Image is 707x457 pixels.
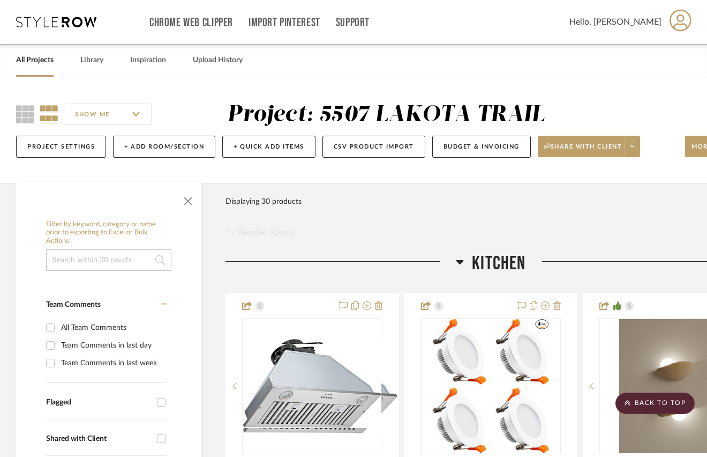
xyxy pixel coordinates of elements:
span: Hello, [PERSON_NAME] [569,16,661,28]
a: Import Pinterest [249,18,320,27]
div: All Team Comments [61,319,164,336]
span: Reorder Rooms [238,226,295,239]
button: CSV Product Import [322,136,425,158]
input: Search within 30 results [46,249,171,271]
span: Share with client [544,143,622,159]
button: Share with client [538,136,641,157]
button: Close [177,188,199,210]
a: Upload History [193,53,243,68]
a: Chrome Web Clipper [149,18,233,27]
div: Flagged [46,398,152,407]
button: + Quick Add Items [222,136,315,158]
a: Inspiration [130,53,166,68]
div: Shared with Client [46,434,152,444]
a: Support [336,18,370,27]
h6: Filter by keyword, category or name prior to exporting to Excel or Bulk Actions [46,220,171,246]
a: Library [80,53,103,68]
span: Team Comments [46,301,101,308]
div: 0 [422,319,561,454]
button: Budget & Invoicing [432,136,531,158]
button: Reorder Rooms [225,226,295,239]
scroll-to-top-button: BACK TO TOP [615,393,695,414]
div: Project: 5507 LAKOTA TRAIL [227,104,545,126]
button: + Add Room/Section [113,136,215,158]
a: All Projects [16,53,54,68]
button: Project Settings [16,136,106,158]
div: Team Comments in last week [61,355,164,372]
span: Kitchen [472,252,525,275]
img: YGS-Tech 2 Inch LED Recessed Lighting, Dimmable Downlight 3W(35W Halogen Equivalent), CRI80, 3000... [433,319,550,453]
div: Team Comments in last day [61,337,164,354]
img: VEVOR Insert Range Hood, 800CFM 3-Speed, 30 Inch Stainless Steel Built-in Kitchen Vent with Push ... [243,344,381,428]
div: Displaying 30 products [225,191,302,212]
